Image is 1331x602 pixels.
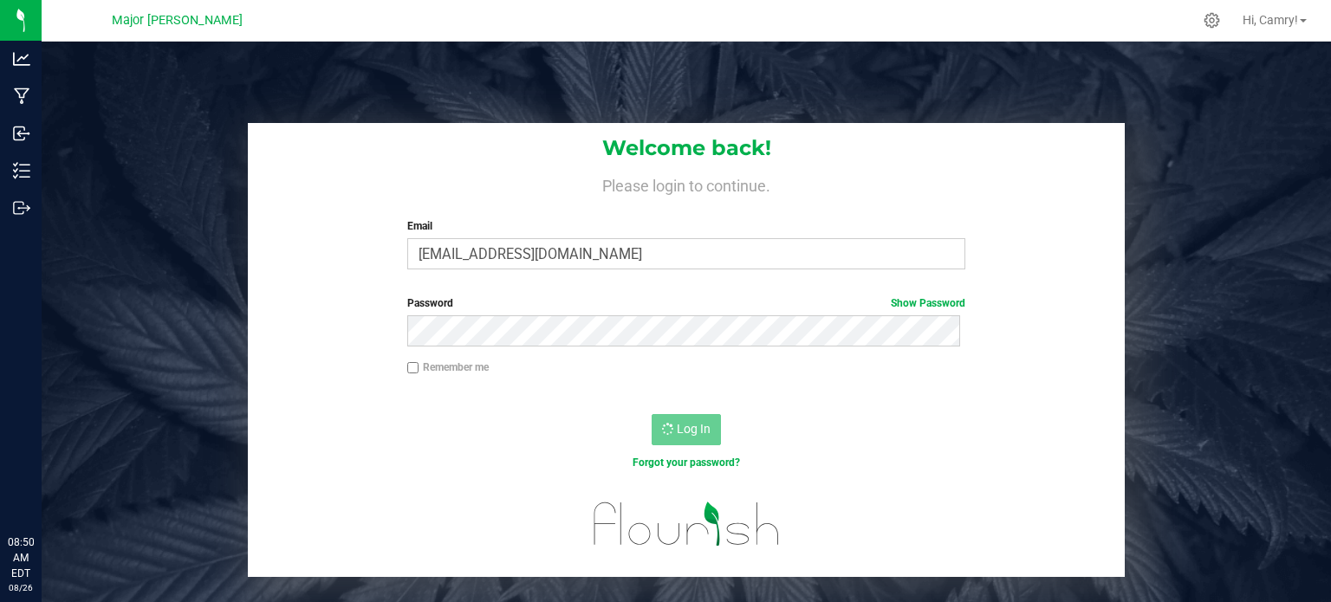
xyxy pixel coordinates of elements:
label: Remember me [407,359,489,375]
a: Forgot your password? [633,456,740,469]
div: Manage settings [1201,12,1223,29]
h1: Welcome back! [248,137,1125,159]
span: Password [407,297,453,309]
span: Major [PERSON_NAME] [112,13,243,28]
span: Hi, Camry! [1243,13,1298,27]
inline-svg: Analytics [13,50,30,68]
input: Remember me [407,362,419,374]
inline-svg: Outbound [13,199,30,217]
p: 08/26 [8,581,34,594]
img: flourish_logo.svg [577,489,796,559]
inline-svg: Inventory [13,162,30,179]
button: Log In [652,414,721,445]
inline-svg: Inbound [13,125,30,142]
span: Log In [677,422,711,436]
a: Show Password [891,297,965,309]
p: 08:50 AM EDT [8,534,34,581]
h4: Please login to continue. [248,173,1125,194]
label: Email [407,218,966,234]
inline-svg: Manufacturing [13,87,30,105]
